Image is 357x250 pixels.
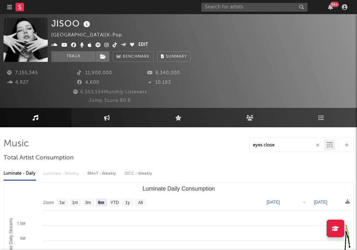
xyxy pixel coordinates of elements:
[147,71,180,75] span: 8,340,000
[249,143,324,148] input: Search by song name or URL
[43,200,54,205] text: Zoom
[72,200,78,205] text: 1m
[110,200,119,205] text: YTD
[125,200,130,205] text: 1y
[113,51,154,62] a: Benchmark
[143,186,215,192] text: Luminate Daily Consumption
[4,168,36,180] div: Luminate - Daily
[77,71,112,75] span: 11,900,000
[330,2,339,7] div: 99 +
[98,200,104,205] text: 6m
[125,168,153,180] div: OCC - Weekly
[138,41,148,50] button: Edit
[4,154,74,162] span: Total Artist Consumption
[147,80,171,85] span: 10,183
[328,4,333,10] button: 99+
[51,31,130,40] div: [GEOGRAPHIC_DATA] | K-Pop
[201,3,307,12] input: Search for artists
[138,200,143,205] text: All
[87,168,117,180] div: BMAT - Weekly
[51,18,92,29] div: JISOO
[266,200,280,205] text: [DATE]
[20,236,25,240] text: 5M
[7,80,29,85] span: 4,927
[51,51,96,62] button: Track
[123,53,150,61] span: Benchmark
[157,51,191,62] button: Summary
[85,200,91,205] text: 3m
[89,98,131,103] span: Jump Score: 80.8
[314,200,327,205] text: [DATE]
[166,55,187,59] span: Summary
[17,221,25,226] text: 7.5M
[72,90,147,94] span: 6,593,554 Monthly Listeners
[59,200,65,205] text: 1w
[77,80,99,85] span: 4,600
[7,71,38,75] span: 7,155,345
[302,200,306,205] text: →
